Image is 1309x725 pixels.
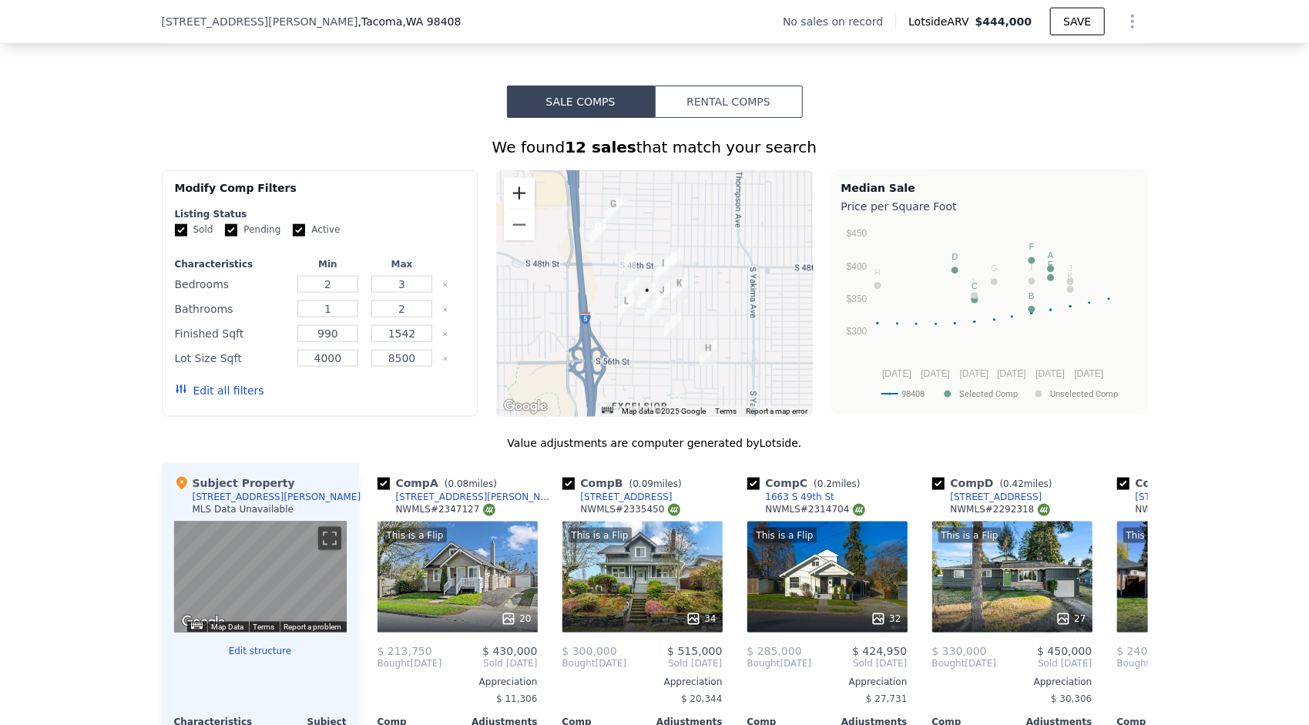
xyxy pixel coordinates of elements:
span: Bought [378,657,411,670]
img: NWMLS Logo [853,504,865,516]
div: 5106 S Asotin St [623,277,639,304]
div: Subject Property [174,475,295,491]
span: Lotside ARV [908,14,975,29]
text: F [1029,243,1034,252]
span: $444,000 [975,15,1032,28]
a: Open this area in Google Maps (opens a new window) [178,613,229,633]
label: Active [293,223,340,237]
span: ( miles) [623,478,688,489]
span: Bought [1117,657,1150,670]
strong: 12 sales [565,138,636,156]
div: NWMLS # 2335450 [581,503,680,516]
button: Keyboard shortcuts [191,623,202,629]
div: [DATE] [562,657,627,670]
a: Report a problem [284,623,342,631]
a: Report a map error [747,407,808,415]
div: This is a Flip [1123,528,1186,543]
span: Map data ©2025 Google [623,407,707,415]
text: 98408 [901,389,925,399]
div: Min [294,258,361,270]
span: 0.2 [817,478,832,489]
span: $ 300,000 [562,645,617,657]
div: 1663 S 49th St [766,491,835,503]
span: $ 515,000 [667,645,722,657]
div: 1752 S 46th St [589,220,606,246]
div: Comp E [1117,475,1242,491]
div: Max [368,258,436,270]
div: NWMLS # 2360119 [1136,503,1235,516]
a: [STREET_ADDRESS] [932,491,1042,503]
div: Comp A [378,475,503,491]
div: MLS Data Unavailable [193,503,294,515]
div: No sales on record [783,14,895,29]
div: [STREET_ADDRESS] [1136,491,1227,503]
div: Street View [174,522,347,633]
div: Characteristics [175,258,288,270]
div: Bathrooms [175,298,288,320]
div: Appreciation [562,676,723,688]
button: Edit structure [174,645,347,657]
div: 1415 S Thurston St [653,283,670,309]
div: Comp C [747,475,867,491]
text: A [1048,250,1054,260]
span: Bought [932,657,965,670]
div: 1666 S 52nd St [618,294,635,320]
button: Zoom out [504,210,535,240]
span: ( miles) [438,478,503,489]
text: L [972,277,976,287]
div: 4815 S Sheridan Ave [664,250,681,276]
div: [STREET_ADDRESS] [951,491,1042,503]
div: 1319 S 54th St [664,312,681,338]
label: Pending [225,223,280,237]
text: E [1048,260,1053,269]
div: 5014 S M St [671,276,688,302]
a: [STREET_ADDRESS] [1117,491,1227,503]
span: 0.08 [448,478,469,489]
svg: A chart. [841,217,1138,410]
button: Toggle fullscreen view [318,527,341,550]
div: 1020 S 56th St [700,341,717,367]
div: Price per Square Foot [841,196,1138,217]
text: [DATE] [1074,368,1103,379]
div: [DATE] [1117,657,1182,670]
div: This is a Flip [754,528,817,543]
button: Clear [442,331,448,337]
div: NWMLS # 2314704 [766,503,865,516]
button: Keyboard shortcuts [602,407,613,414]
span: 0.42 [1003,478,1024,489]
span: Bought [562,657,596,670]
span: Sold [DATE] [626,657,722,670]
text: [DATE] [921,368,950,379]
div: 1410 S 49th St [655,256,672,282]
div: 34 [686,611,716,626]
img: Google [500,397,551,417]
div: Modify Comp Filters [175,180,465,208]
span: $ 213,750 [378,645,432,657]
text: $300 [846,327,867,337]
div: We found that match your search [162,136,1148,158]
span: Bought [747,657,780,670]
text: J [1068,263,1072,273]
div: 5211 S Cushman Ave [645,297,662,324]
div: [STREET_ADDRESS][PERSON_NAME] [193,491,361,503]
div: 5118 S Cushman Ave [639,283,656,309]
span: [STREET_ADDRESS][PERSON_NAME] [162,14,358,29]
text: G [991,263,998,273]
button: SAVE [1050,8,1104,35]
span: $ 430,000 [482,645,537,657]
text: D [952,252,958,261]
span: $ 240,000 [1117,645,1172,657]
div: 1663 S 49th St [619,250,636,276]
span: Sold [DATE] [811,657,907,670]
span: $ 285,000 [747,645,802,657]
a: [STREET_ADDRESS][PERSON_NAME] [378,491,556,503]
div: Appreciation [932,676,1093,688]
span: , Tacoma [358,14,462,29]
div: Median Sale [841,180,1138,196]
div: NWMLS # 2292318 [951,503,1050,516]
text: C [972,282,978,291]
div: This is a Flip [569,528,632,543]
input: Sold [175,224,187,237]
div: Finished Sqft [175,323,288,344]
span: ( miles) [994,478,1059,489]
